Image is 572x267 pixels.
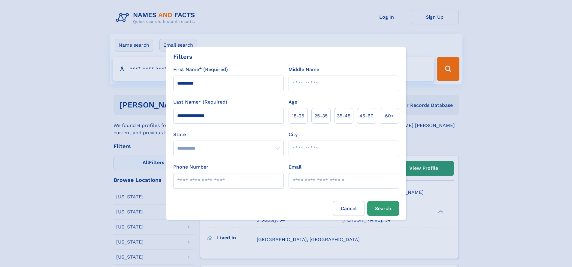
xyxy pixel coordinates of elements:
[173,98,227,106] label: Last Name* (Required)
[173,52,192,61] div: Filters
[292,112,304,120] span: 18‑25
[289,131,298,138] label: City
[333,201,365,216] label: Cancel
[314,112,328,120] span: 25‑35
[289,66,319,73] label: Middle Name
[289,98,297,106] label: Age
[359,112,374,120] span: 45‑60
[367,201,399,216] button: Search
[173,163,208,171] label: Phone Number
[385,112,394,120] span: 60+
[173,66,228,73] label: First Name* (Required)
[173,131,284,138] label: State
[289,163,301,171] label: Email
[337,112,350,120] span: 35‑45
